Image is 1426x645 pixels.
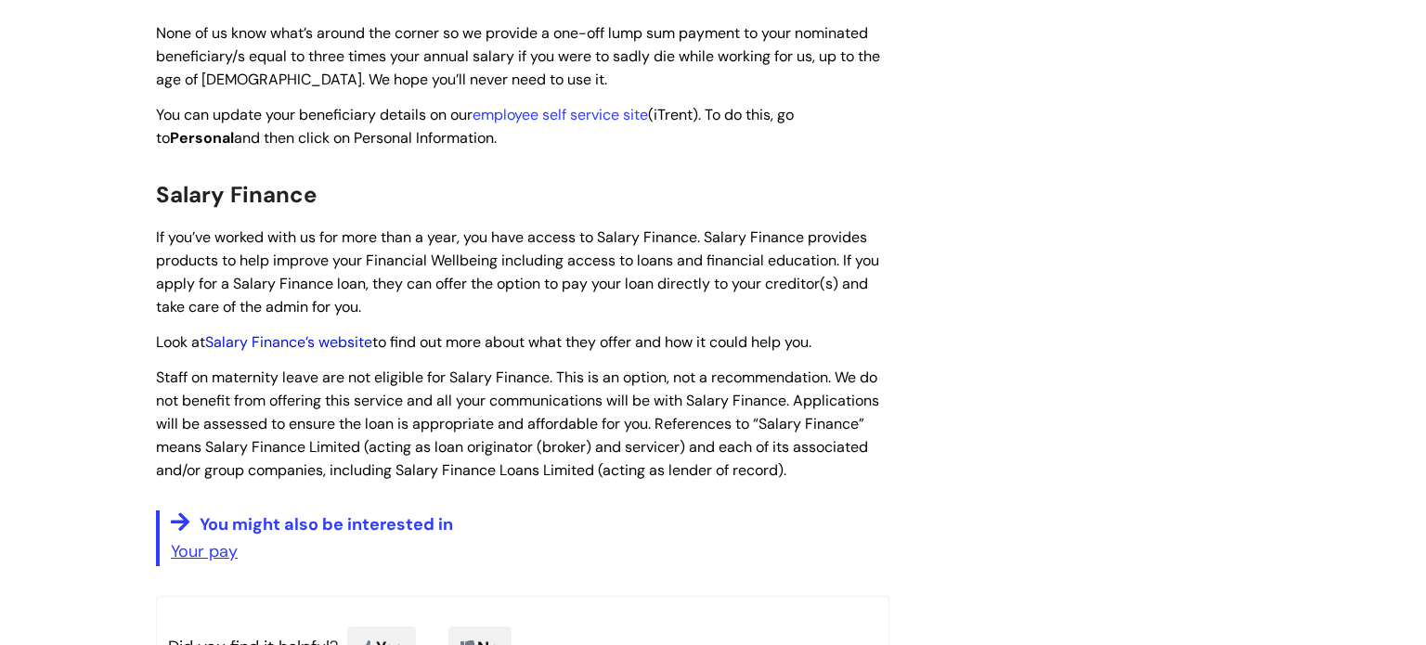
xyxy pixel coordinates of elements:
a: Salary Finance’s website [205,332,372,352]
a: Your pay [171,540,238,562]
a: employee self service site [473,105,648,124]
span: Personal [170,128,234,148]
span: If you’ve worked with us for more than a year, you have access to Salary Finance. Salary Finance ... [156,227,879,316]
span: You can update your beneficiary details on our (iTrent). To do this, go to [156,105,794,148]
span: and then click on Personal Information. [234,128,497,148]
span: Staff on maternity leave are not eligible for Salary Finance. This is an option, not a recommenda... [156,368,879,479]
span: You might also be interested in [200,513,453,535]
span: Salary Finance [156,180,317,209]
span: None of us know what’s around the corner so we provide a one-off lump sum payment to your nominat... [156,23,880,89]
span: Look at to find out more about what they offer and how it could help you. [156,332,811,352]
